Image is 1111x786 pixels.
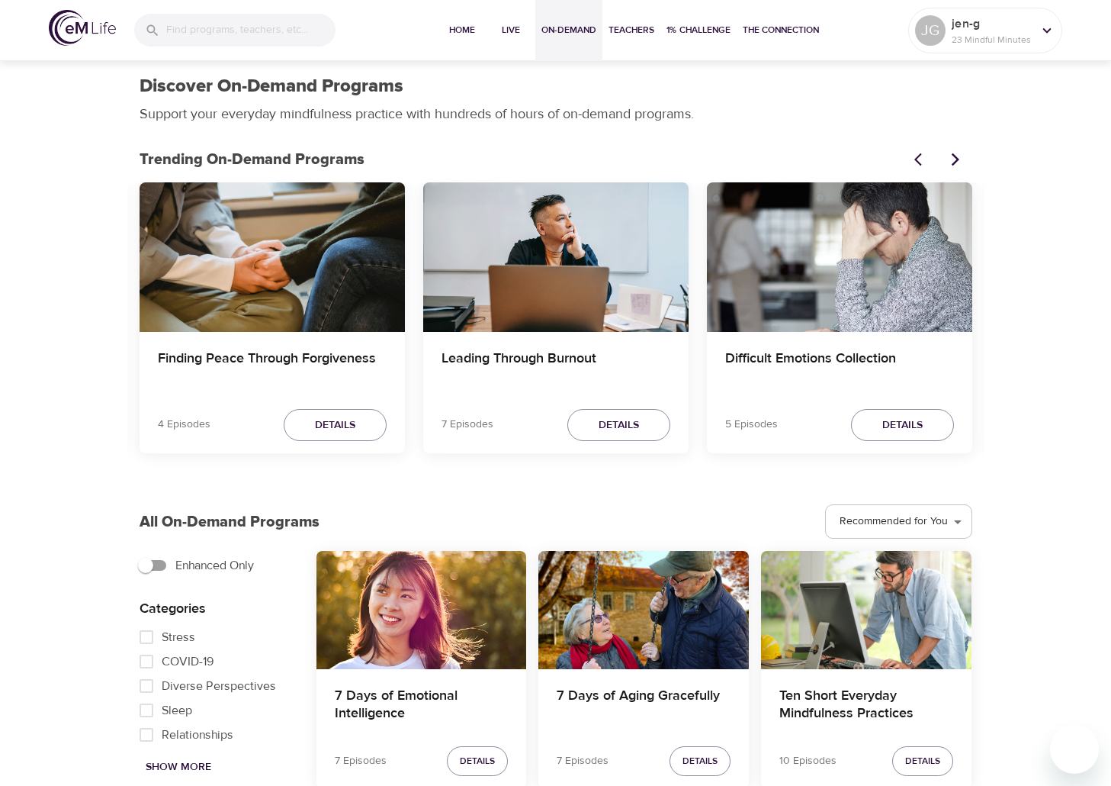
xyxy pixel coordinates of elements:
[175,556,254,575] span: Enhanced Only
[162,652,214,671] span: COVID-19
[335,688,509,724] h4: 7 Days of Emotional Intelligence
[557,688,730,724] h4: 7 Days of Aging Gracefully
[460,753,495,769] span: Details
[423,182,689,332] button: Leading Through Burnout
[140,511,319,533] p: All On-Demand Programs
[1050,725,1099,774] iframe: Button to launch messaging window
[447,746,508,776] button: Details
[162,701,192,720] span: Sleep
[761,551,971,669] button: Ten Short Everyday Mindfulness Practices
[444,22,480,38] span: Home
[335,753,387,769] p: 7 Episodes
[892,746,953,776] button: Details
[493,22,529,38] span: Live
[952,14,1032,33] p: jen-g
[557,753,608,769] p: 7 Episodes
[140,104,711,124] p: Support your everyday mindfulness practice with hundreds of hours of on-demand programs.
[49,10,116,46] img: logo
[140,182,405,332] button: Finding Peace Through Forgiveness
[442,350,670,387] h4: Leading Through Burnout
[158,417,210,433] p: 4 Episodes
[915,15,946,46] div: JG
[779,753,836,769] p: 10 Episodes
[851,409,954,442] button: Details
[779,688,953,724] h4: Ten Short Everyday Mindfulness Practices
[905,753,940,769] span: Details
[725,417,778,433] p: 5 Episodes
[939,143,972,176] button: Next items
[140,598,292,619] p: Categories
[538,551,749,669] button: 7 Days of Aging Gracefully
[725,350,954,387] h4: Difficult Emotions Collection
[140,76,403,98] h1: Discover On-Demand Programs
[146,758,211,777] span: Show More
[666,22,730,38] span: 1% Challenge
[882,416,923,435] span: Details
[162,628,195,646] span: Stress
[140,148,905,171] p: Trending On-Demand Programs
[284,409,387,442] button: Details
[567,409,670,442] button: Details
[599,416,639,435] span: Details
[316,551,527,669] button: 7 Days of Emotional Intelligence
[905,143,939,176] button: Previous items
[952,33,1032,47] p: 23 Mindful Minutes
[743,22,819,38] span: The Connection
[162,677,276,695] span: Diverse Perspectives
[158,350,387,387] h4: Finding Peace Through Forgiveness
[608,22,654,38] span: Teachers
[707,182,972,332] button: Difficult Emotions Collection
[162,726,233,744] span: Relationships
[140,753,217,781] button: Show More
[669,746,730,776] button: Details
[442,417,493,433] p: 7 Episodes
[166,14,336,47] input: Find programs, teachers, etc...
[315,416,355,435] span: Details
[682,753,718,769] span: Details
[541,22,596,38] span: On-Demand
